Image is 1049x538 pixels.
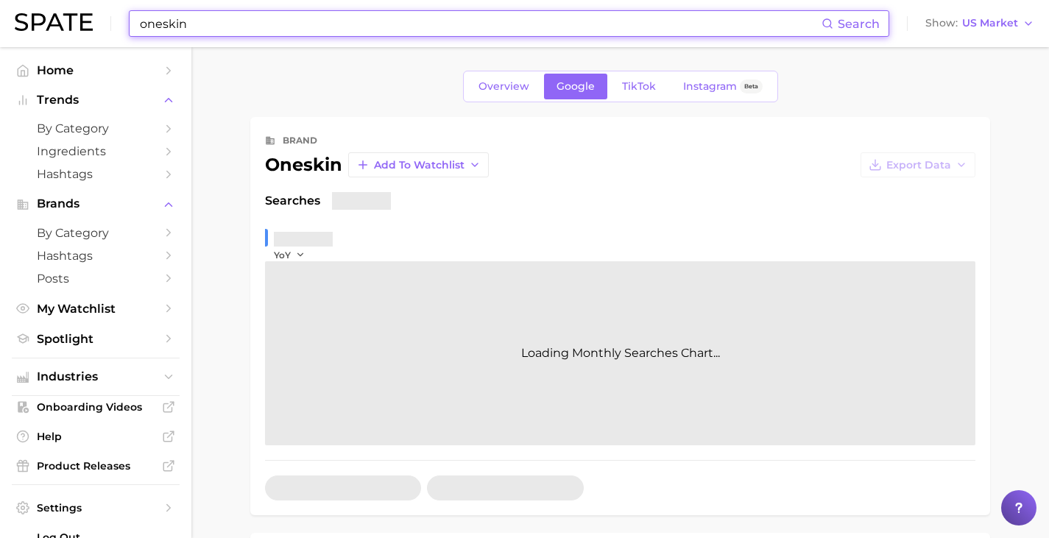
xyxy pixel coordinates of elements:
a: Ingredients [12,140,180,163]
span: YoY [274,249,291,261]
span: Brands [37,197,155,210]
a: Overview [466,74,542,99]
span: Show [925,19,958,27]
span: Industries [37,370,155,383]
a: Google [544,74,607,99]
span: Ingredients [37,144,155,158]
button: ShowUS Market [922,14,1038,33]
input: Search here for a brand, industry, or ingredient [138,11,822,36]
span: Hashtags [37,167,155,181]
a: My Watchlist [12,297,180,320]
a: Help [12,425,180,447]
img: SPATE [15,13,93,31]
span: Home [37,63,155,77]
a: InstagramBeta [671,74,775,99]
button: Add to Watchlist [348,152,489,177]
span: by Category [37,121,155,135]
a: by Category [12,222,180,244]
button: Industries [12,366,180,388]
span: Search [838,17,880,31]
span: by Category [37,226,155,240]
a: Product Releases [12,455,180,477]
a: by Category [12,117,180,140]
span: US Market [962,19,1018,27]
a: Spotlight [12,328,180,350]
a: Hashtags [12,163,180,185]
a: Hashtags [12,244,180,267]
button: YoY [274,249,305,261]
span: Spotlight [37,332,155,346]
a: TikTok [610,74,668,99]
span: Posts [37,272,155,286]
span: Trends [37,93,155,107]
a: Settings [12,497,180,519]
div: oneskin [265,156,342,174]
span: Product Releases [37,459,155,472]
span: Hashtags [37,249,155,263]
a: Onboarding Videos [12,396,180,418]
a: Home [12,59,180,82]
span: Instagram [683,80,737,93]
div: brand [283,132,317,149]
button: Brands [12,193,180,215]
span: Help [37,430,155,443]
span: My Watchlist [37,302,155,316]
span: Google [557,80,595,93]
span: Beta [744,80,758,93]
span: TikTok [622,80,656,93]
button: Export Data [861,152,975,177]
a: Posts [12,267,180,290]
span: Onboarding Videos [37,400,155,414]
span: Export Data [886,159,951,171]
span: Settings [37,501,155,514]
span: Add to Watchlist [374,159,465,171]
div: Loading Monthly Searches Chart... [265,261,975,445]
button: Trends [12,89,180,111]
span: Searches [265,192,320,210]
span: Overview [478,80,529,93]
